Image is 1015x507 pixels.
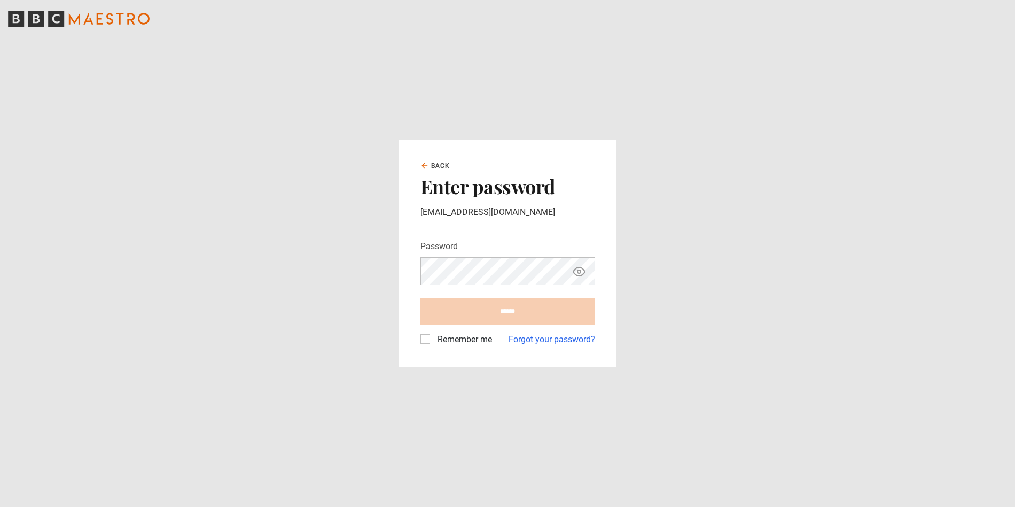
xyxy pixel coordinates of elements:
span: Back [431,161,450,171]
a: Back [420,161,450,171]
svg: BBC Maestro [8,11,150,27]
label: Remember me [433,333,492,346]
button: Show password [570,262,588,281]
h2: Enter password [420,175,595,197]
a: Forgot your password? [509,333,595,346]
p: [EMAIL_ADDRESS][DOMAIN_NAME] [420,206,595,219]
label: Password [420,240,458,253]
